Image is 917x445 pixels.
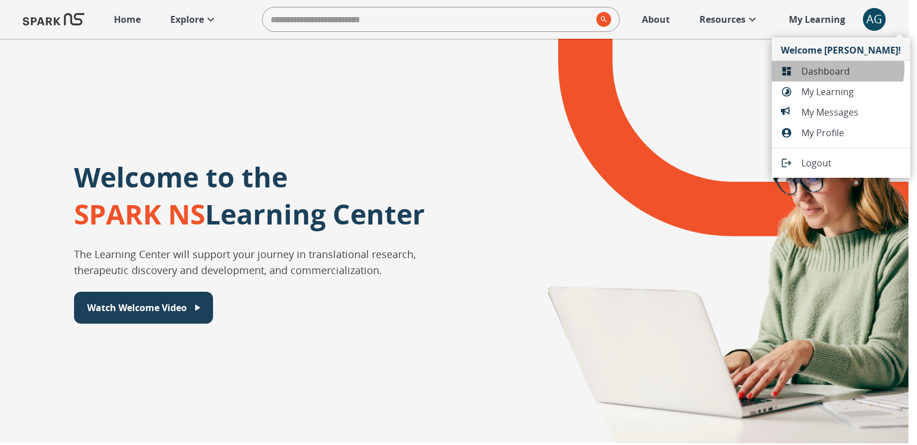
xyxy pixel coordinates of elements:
span: Logout [801,156,901,170]
span: My Messages [801,105,901,119]
li: Welcome [PERSON_NAME]! [772,38,910,61]
span: My Profile [801,126,901,140]
span: My Learning [801,85,901,99]
span: Dashboard [801,64,901,78]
